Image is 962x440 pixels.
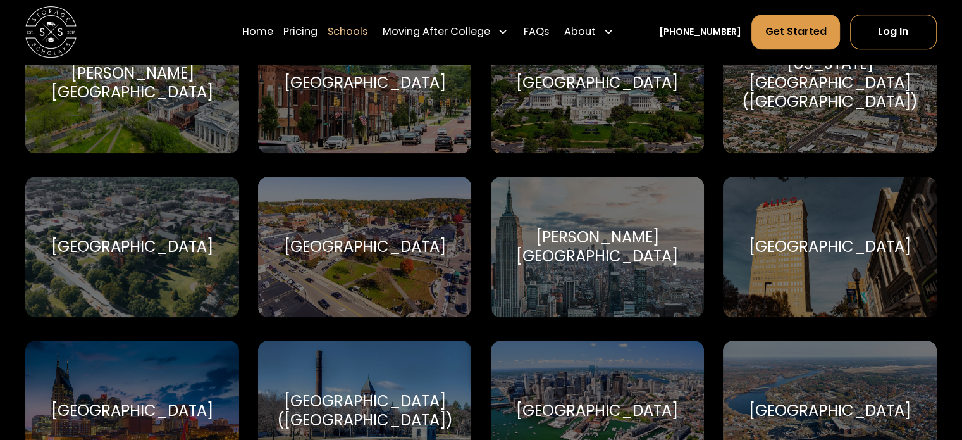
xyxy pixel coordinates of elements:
[51,237,213,256] div: [GEOGRAPHIC_DATA]
[51,401,213,420] div: [GEOGRAPHIC_DATA]
[25,6,77,58] a: home
[491,177,704,317] a: Go to selected school
[25,177,238,317] a: Go to selected school
[378,14,513,49] div: Moving After College
[25,6,77,58] img: Storage Scholars main logo
[749,237,911,256] div: [GEOGRAPHIC_DATA]
[723,13,936,153] a: Go to selected school
[328,14,367,49] a: Schools
[564,24,596,39] div: About
[850,15,937,49] a: Log In
[242,14,273,49] a: Home
[723,177,936,317] a: Go to selected school
[749,401,911,420] div: [GEOGRAPHIC_DATA]
[283,14,318,49] a: Pricing
[25,13,238,153] a: Go to selected school
[40,64,223,102] div: [PERSON_NAME][GEOGRAPHIC_DATA]
[258,13,471,153] a: Go to selected school
[516,73,678,92] div: [GEOGRAPHIC_DATA]
[516,401,678,420] div: [GEOGRAPHIC_DATA]
[273,392,456,430] div: [GEOGRAPHIC_DATA] ([GEOGRAPHIC_DATA])
[506,228,689,266] div: [PERSON_NAME][GEOGRAPHIC_DATA]
[659,25,741,39] a: [PHONE_NUMBER]
[284,73,446,92] div: [GEOGRAPHIC_DATA]
[523,14,548,49] a: FAQs
[738,54,921,112] div: [US_STATE][GEOGRAPHIC_DATA] ([GEOGRAPHIC_DATA])
[383,24,490,39] div: Moving After College
[491,13,704,153] a: Go to selected school
[284,237,446,256] div: [GEOGRAPHIC_DATA]
[258,177,471,317] a: Go to selected school
[559,14,619,49] div: About
[751,15,839,49] a: Get Started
